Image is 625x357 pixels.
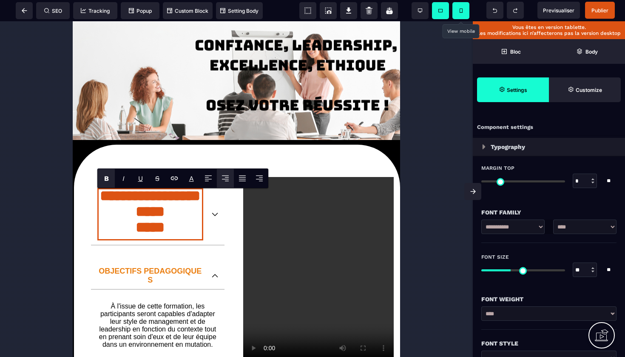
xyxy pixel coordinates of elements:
span: View components [299,2,316,19]
b: B [104,174,109,183]
span: Preview [537,2,580,19]
span: Font Size [481,254,509,260]
strong: Body [585,49,598,55]
span: Custom Block [167,8,208,14]
strong: Settings [507,87,527,93]
text: À l'issue de cette formation, les participants seront capables d'adapter leur style de management... [25,279,145,329]
span: Align Justify [234,169,251,188]
span: Bold [98,169,115,188]
label: Font color [189,174,194,183]
span: Popup [129,8,152,14]
span: Align Left [200,169,217,188]
div: Component settings [473,119,625,136]
span: Align Right [251,169,268,188]
span: Italic [115,169,132,188]
span: Previsualiser [543,7,574,14]
u: U [138,174,143,183]
strong: Customize [576,87,602,93]
div: Font Style [481,338,616,348]
span: Underline [132,169,149,188]
p: Vous êtes en version tablette. [477,24,621,30]
span: Margin Top [481,165,514,171]
span: Setting Body [220,8,259,14]
span: Open Style Manager [549,77,621,102]
s: S [155,174,159,183]
span: Tracking [81,8,110,14]
img: loading [482,144,486,149]
span: SEO [44,8,62,14]
span: Settings [477,77,549,102]
span: Link [166,169,183,188]
strong: Bloc [510,49,521,55]
span: Publier [591,7,608,14]
div: Font Family [481,207,616,217]
span: Screenshot [320,2,337,19]
span: Strike-through [149,169,166,188]
span: Open Blocks [473,39,549,64]
p: A [189,174,194,183]
span: Open Layer Manager [549,39,625,64]
span: Align Center [217,169,234,188]
div: Font Weight [481,294,616,304]
p: Les modifications ici n’affecterons pas la version desktop [477,30,621,36]
p: Typography [491,142,525,152]
p: OBJECTIFS PEDAGOGIQUES [25,246,131,263]
i: I [122,174,125,183]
